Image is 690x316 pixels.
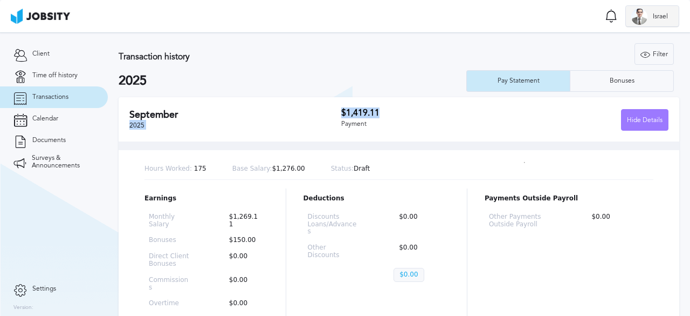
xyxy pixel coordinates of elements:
h3: Transaction history [119,52,422,62]
p: $1,269.11 [224,213,264,228]
span: Hours Worked: [144,165,192,172]
div: Filter [635,44,673,65]
img: ab4bad089aa723f57921c736e9817d99.png [11,9,70,24]
p: Overtime [149,300,189,307]
p: Bonuses [149,237,189,244]
p: Other Payments Outside Payroll [489,213,552,228]
p: Direct Client Bonuses [149,253,189,268]
p: $1,276.00 [232,165,305,173]
div: Payment [341,120,505,128]
h2: September [129,109,341,120]
h2: 2025 [119,73,466,89]
span: Documents [32,137,66,144]
button: Hide Details [621,109,668,131]
span: Base Salary: [232,165,272,172]
span: Israel [647,13,673,21]
button: Bonuses [570,70,674,92]
span: Client [32,50,50,58]
p: $0.00 [224,300,264,307]
button: IIsrael [625,5,679,27]
p: Deductions [303,195,450,203]
div: I [631,9,647,25]
span: Calendar [32,115,58,123]
p: $150.00 [224,237,264,244]
span: Transactions [32,93,68,101]
p: $0.00 [586,213,649,228]
p: Other Discounts [308,244,360,259]
button: Filter [634,43,674,65]
p: Payments Outside Payroll [485,195,653,203]
h3: $1,419.11 [341,108,505,118]
p: $0.00 [394,213,445,236]
p: $0.00 [224,277,264,292]
p: $0.00 [394,244,445,259]
p: Commissions [149,277,189,292]
button: Pay Statement [466,70,570,92]
p: $0.00 [394,268,424,282]
div: Bonuses [604,77,640,85]
span: 2025 [129,122,144,129]
p: Draft [331,165,370,173]
div: Pay Statement [492,77,545,85]
div: Hide Details [622,110,668,131]
span: Status: [331,165,354,172]
p: Discounts Loans/Advances [308,213,360,236]
p: Earnings [144,195,268,203]
p: 175 [144,165,206,173]
span: Time off history [32,72,78,79]
label: Version: [13,305,33,311]
span: Settings [32,285,56,293]
span: Surveys & Announcements [32,154,94,170]
p: $0.00 [224,253,264,268]
p: Monthly Salary [149,213,189,228]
